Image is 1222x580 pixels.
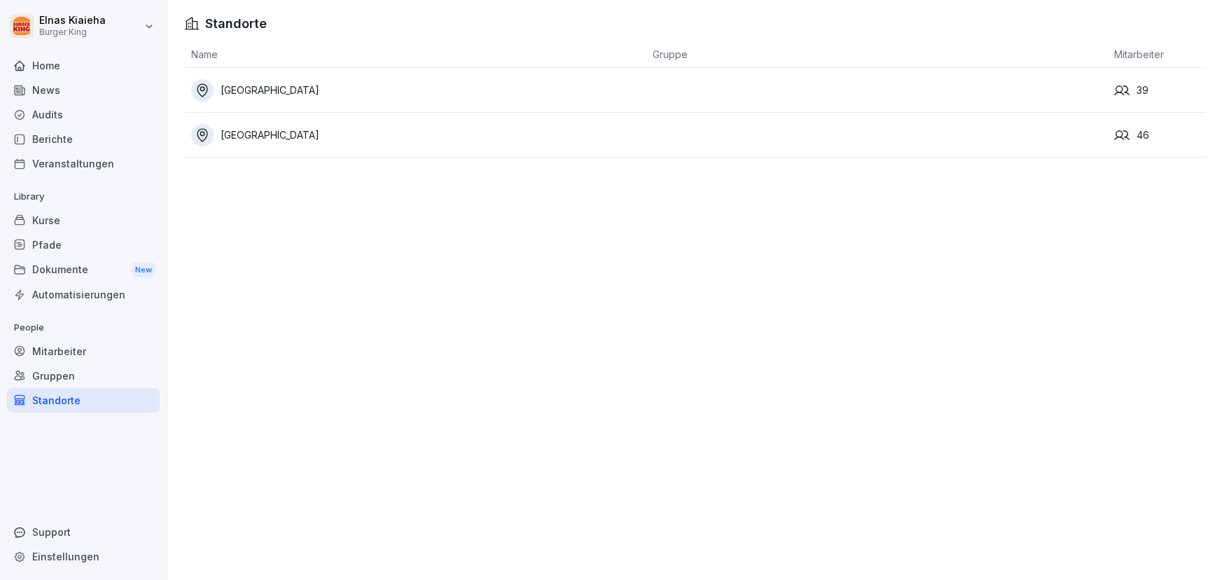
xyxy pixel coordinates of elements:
[7,520,160,544] div: Support
[191,124,646,146] a: [GEOGRAPHIC_DATA]
[7,102,160,127] a: Audits
[191,79,646,102] a: [GEOGRAPHIC_DATA]
[7,127,160,151] a: Berichte
[132,262,155,278] div: New
[7,257,160,283] a: DokumenteNew
[39,27,106,37] p: Burger King
[7,544,160,569] a: Einstellungen
[1114,127,1205,143] div: 46
[1107,41,1205,68] th: Mitarbeiter
[7,78,160,102] a: News
[7,364,160,388] a: Gruppen
[7,186,160,208] p: Library
[7,282,160,307] a: Automatisierungen
[7,53,160,78] a: Home
[646,41,1107,68] th: Gruppe
[7,233,160,257] a: Pfade
[7,388,160,413] a: Standorte
[7,317,160,339] p: People
[184,41,646,68] th: Name
[1114,83,1205,98] div: 39
[7,208,160,233] a: Kurse
[7,151,160,176] a: Veranstaltungen
[7,257,160,283] div: Dokumente
[205,14,267,33] h1: Standorte
[39,15,106,27] p: Elnas Kiaieha
[7,339,160,364] a: Mitarbeiter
